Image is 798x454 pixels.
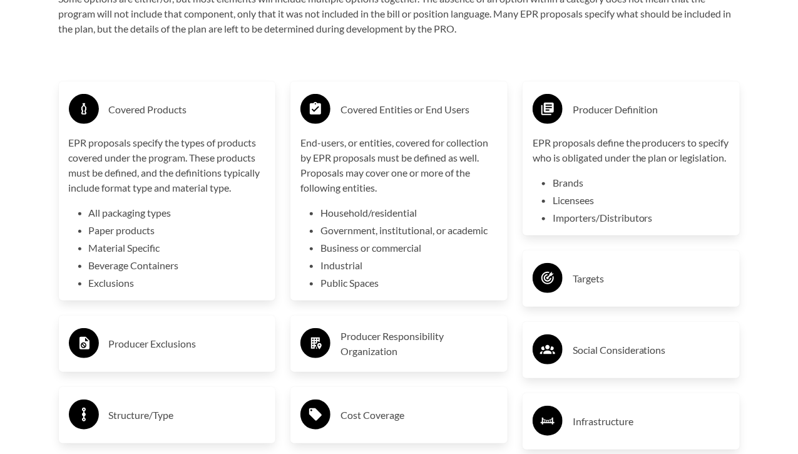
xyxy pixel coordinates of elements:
[89,205,266,220] li: All packaging types
[553,193,730,208] li: Licensees
[89,258,266,273] li: Beverage Containers
[573,411,730,431] h3: Infrastructure
[300,135,498,195] p: End-users, or entities, covered for collection by EPR proposals must be defined as well. Proposal...
[89,240,266,255] li: Material Specific
[69,135,266,195] p: EPR proposals specify the types of products covered under the program. These products must be def...
[109,405,266,425] h3: Structure/Type
[340,100,498,120] h3: Covered Entities or End Users
[320,223,498,238] li: Government, institutional, or academic
[573,269,730,289] h3: Targets
[340,329,498,359] h3: Producer Responsibility Organization
[533,135,730,165] p: EPR proposals define the producers to specify who is obligated under the plan or legislation.
[320,240,498,255] li: Business or commercial
[553,175,730,190] li: Brands
[320,205,498,220] li: Household/residential
[340,405,498,425] h3: Cost Coverage
[89,223,266,238] li: Paper products
[553,210,730,225] li: Importers/Distributors
[573,100,730,120] h3: Producer Definition
[320,276,498,291] li: Public Spaces
[109,334,266,354] h3: Producer Exclusions
[89,276,266,291] li: Exclusions
[320,258,498,273] li: Industrial
[573,340,730,360] h3: Social Considerations
[109,100,266,120] h3: Covered Products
